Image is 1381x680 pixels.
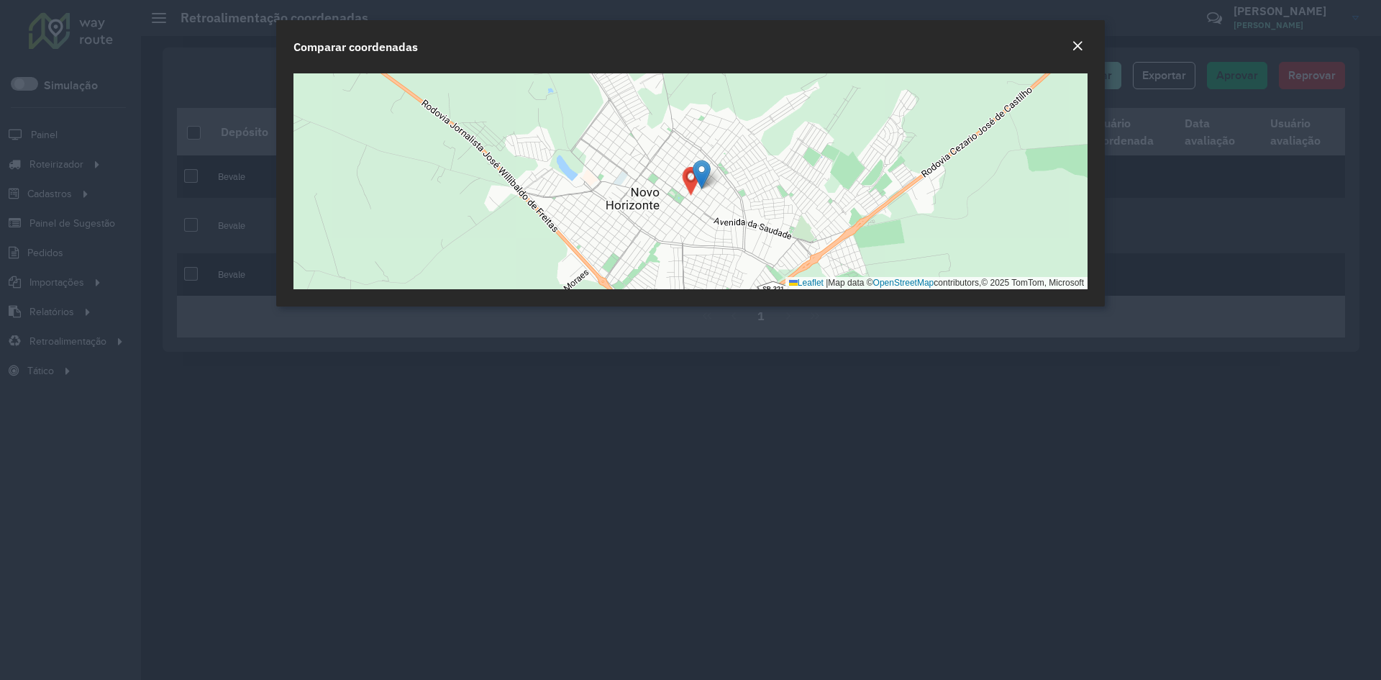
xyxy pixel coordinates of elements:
[785,277,1088,289] div: Map data © contributors,© 2025 TomTom, Microsoft
[873,278,934,288] a: OpenStreetMap
[1067,37,1088,56] button: Close
[826,278,828,288] span: |
[789,278,824,288] a: Leaflet
[1072,40,1083,52] em: Fechar
[693,160,711,189] img: Coordenada Atual
[293,38,418,55] h4: Comparar coordenadas
[678,167,703,196] img: Coordenada Nova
